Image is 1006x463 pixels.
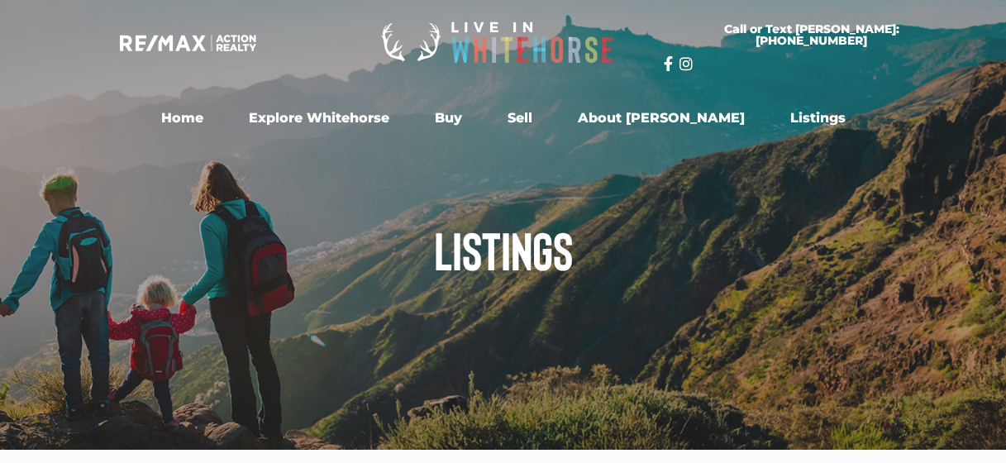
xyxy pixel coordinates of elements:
[664,13,960,56] a: Call or Text [PERSON_NAME]: [PHONE_NUMBER]
[49,102,958,135] nav: Menu
[495,102,545,135] a: Sell
[422,102,474,135] a: Buy
[778,102,858,135] a: Listings
[236,102,402,135] a: Explore Whitehorse
[41,223,966,276] h1: Listings
[684,23,940,46] span: Call or Text [PERSON_NAME]: [PHONE_NUMBER]
[149,102,216,135] a: Home
[565,102,757,135] a: About [PERSON_NAME]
